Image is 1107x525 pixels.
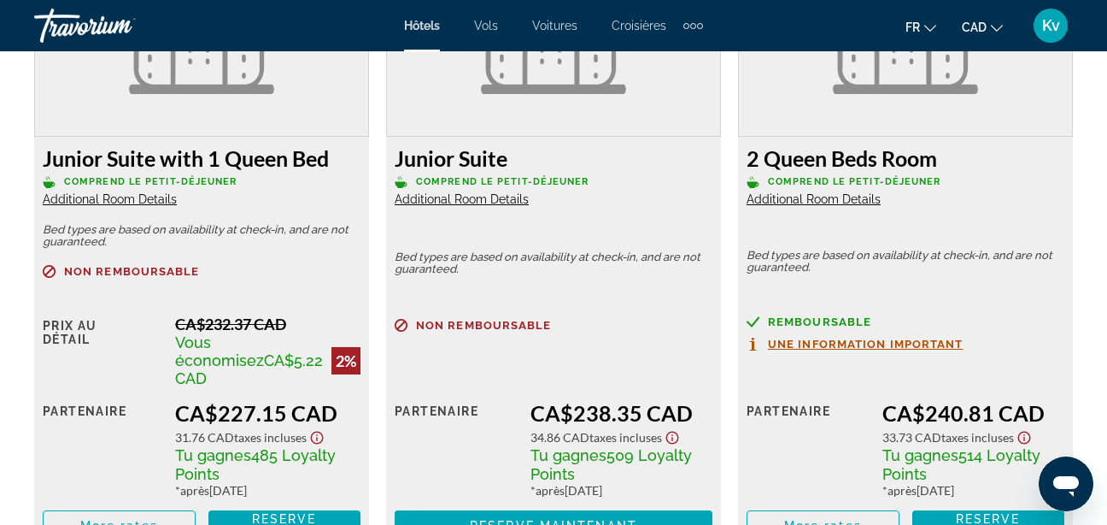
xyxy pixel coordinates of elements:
span: Tu gagnes [882,446,958,464]
a: Remboursable [747,316,1064,328]
button: Show Taxes and Fees disclaimer [662,426,682,445]
span: Remboursable [768,316,871,327]
button: Extra navigation items [683,12,703,39]
span: Additional Room Details [395,192,529,206]
span: Non remboursable [64,266,200,277]
span: après [180,483,209,498]
span: Taxes incluses [589,430,662,445]
button: Show Taxes and Fees disclaimer [1014,426,1034,445]
div: CA$227.15 CAD [175,400,360,426]
div: * [DATE] [175,483,360,498]
div: * [DATE] [882,483,1064,498]
div: Partenaire [43,400,162,498]
span: fr [905,21,920,34]
span: après [536,483,565,498]
span: CAD [962,21,987,34]
span: Additional Room Details [747,192,881,206]
p: Bed types are based on availability at check-in, and are not guaranteed. [395,251,712,275]
p: Bed types are based on availability at check-in, and are not guaranteed. [747,250,1064,274]
span: Tu gagnes [530,446,606,464]
span: Tu gagnes [175,446,251,464]
div: Prix au détail [43,315,162,387]
div: CA$232.37 CAD [175,315,360,333]
span: après [887,483,917,498]
span: Non remboursable [416,320,552,331]
p: Bed types are based on availability at check-in, and are not guaranteed. [43,224,360,248]
button: Change language [905,15,936,39]
a: Vols [474,19,498,32]
span: 514 Loyalty Points [882,446,1040,483]
div: CA$238.35 CAD [530,400,712,426]
span: Une information important [768,339,963,350]
h3: 2 Queen Beds Room [747,145,1064,171]
span: Comprend le petit-déjeuner [64,176,237,187]
button: Une information important [747,337,963,351]
h3: Junior Suite with 1 Queen Bed [43,145,360,171]
h3: Junior Suite [395,145,712,171]
div: * [DATE] [530,483,712,498]
span: 485 Loyalty Points [175,446,336,483]
button: Change currency [962,15,1003,39]
span: Taxes incluses [941,430,1014,445]
span: 31.76 CAD [175,430,234,445]
span: Taxes incluses [234,430,307,445]
a: Travorium [34,3,205,48]
span: Kv [1042,17,1060,34]
span: Vous économisez [175,333,264,369]
a: Voitures [532,19,577,32]
span: 509 Loyalty Points [530,446,692,483]
a: Hôtels [404,19,440,32]
span: 34.86 CAD [530,430,589,445]
div: 2% [331,347,360,375]
div: CA$240.81 CAD [882,400,1064,426]
iframe: Bouton de lancement de la fenêtre de messagerie [1039,457,1093,511]
button: Show Taxes and Fees disclaimer [307,426,327,445]
div: Partenaire [747,400,870,498]
span: Comprend le petit-déjeuner [768,176,941,187]
span: CA$5.22 CAD [175,351,323,387]
span: 33.73 CAD [882,430,941,445]
a: Croisières [612,19,666,32]
button: User Menu [1028,8,1073,44]
span: Additional Room Details [43,192,177,206]
span: Comprend le petit-déjeuner [416,176,589,187]
div: Partenaire [395,400,518,498]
